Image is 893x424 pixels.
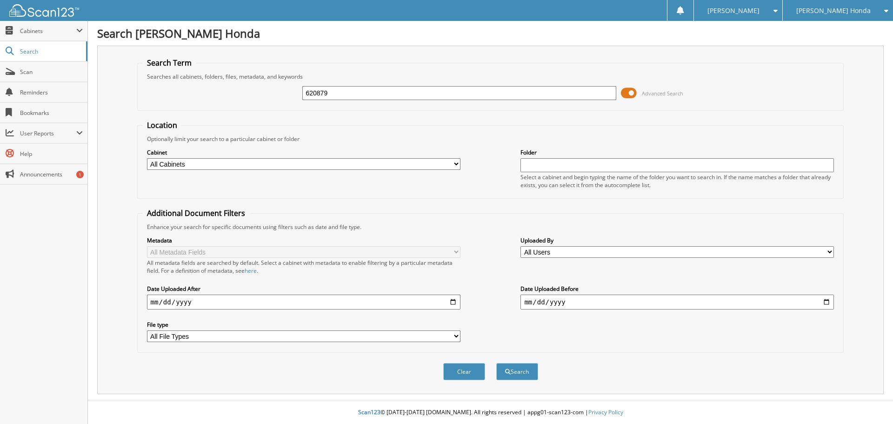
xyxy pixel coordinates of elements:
label: Folder [520,148,834,156]
label: Date Uploaded Before [520,285,834,293]
legend: Additional Document Filters [142,208,250,218]
legend: Location [142,120,182,130]
span: Cabinets [20,27,76,35]
label: Date Uploaded After [147,285,460,293]
div: Select a cabinet and begin typing the name of the folder you want to search in. If the name match... [520,173,834,189]
a: Privacy Policy [588,408,623,416]
span: [PERSON_NAME] Honda [796,8,871,13]
h1: Search [PERSON_NAME] Honda [97,26,884,41]
img: scan123-logo-white.svg [9,4,79,17]
div: Searches all cabinets, folders, files, metadata, and keywords [142,73,839,81]
a: here [245,267,257,275]
span: Help [20,150,83,158]
span: Announcements [20,170,83,178]
span: Scan [20,68,83,76]
legend: Search Term [142,58,196,68]
input: start [147,295,460,310]
label: Cabinet [147,148,460,156]
span: [PERSON_NAME] [707,8,760,13]
button: Search [496,363,538,380]
div: © [DATE]-[DATE] [DOMAIN_NAME]. All rights reserved | appg01-scan123-com | [88,401,893,424]
label: File type [147,321,460,329]
div: All metadata fields are searched by default. Select a cabinet with metadata to enable filtering b... [147,259,460,275]
button: Clear [443,363,485,380]
label: Metadata [147,236,460,244]
div: 1 [76,171,84,178]
span: Reminders [20,88,83,96]
span: Search [20,47,81,55]
input: end [520,295,834,310]
span: User Reports [20,129,76,137]
div: Optionally limit your search to a particular cabinet or folder [142,135,839,143]
div: Enhance your search for specific documents using filters such as date and file type. [142,223,839,231]
span: Scan123 [358,408,380,416]
span: Bookmarks [20,109,83,117]
span: Advanced Search [642,90,683,97]
label: Uploaded By [520,236,834,244]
